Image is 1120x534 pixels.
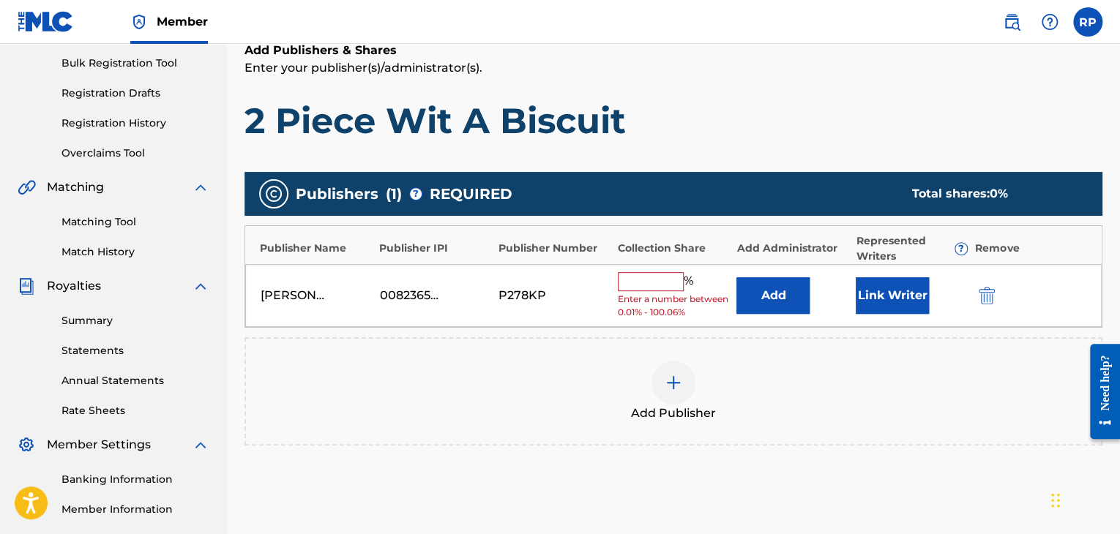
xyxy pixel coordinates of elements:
[296,183,378,205] span: Publishers
[244,59,1102,77] p: Enter your publisher(s)/administrator(s).
[997,7,1026,37] a: Public Search
[260,241,372,256] div: Publisher Name
[47,277,101,295] span: Royalties
[499,241,611,256] div: Publisher Number
[430,183,512,205] span: REQUIRED
[18,11,74,32] img: MLC Logo
[192,436,209,454] img: expand
[192,178,209,196] img: expand
[61,403,209,418] a: Rate Sheets
[975,241,1087,256] div: Remove
[979,287,995,304] img: 12a2ab48e56ec057fbd8.svg
[61,244,209,260] a: Match History
[47,178,104,196] span: Matching
[61,146,209,161] a: Overclaims Tool
[1035,7,1064,37] div: Help
[61,472,209,487] a: Banking Information
[684,272,697,291] span: %
[631,405,716,422] span: Add Publisher
[410,188,422,200] span: ?
[665,374,682,391] img: add
[912,185,1073,203] div: Total shares:
[618,293,730,319] span: Enter a number between 0.01% - 100.06%
[1079,333,1120,451] iframe: Resource Center
[61,86,209,101] a: Registration Drafts
[130,13,148,31] img: Top Rightsholder
[386,183,402,205] span: ( 1 )
[47,436,151,454] span: Member Settings
[244,99,1102,143] h1: 2 Piece Wit A Biscuit
[61,373,209,388] a: Annual Statements
[1073,7,1102,37] div: User Menu
[61,214,209,230] a: Matching Tool
[856,277,929,314] button: Link Writer
[736,277,810,314] button: Add
[618,241,730,256] div: Collection Share
[157,13,208,30] span: Member
[61,313,209,328] a: Summary
[990,187,1008,200] span: 0 %
[379,241,491,256] div: Publisher IPI
[955,243,967,255] span: ?
[1047,464,1120,534] iframe: Chat Widget
[1051,478,1060,522] div: Drag
[61,502,209,517] a: Member Information
[61,343,209,358] a: Statements
[244,42,1102,59] h6: Add Publishers & Shares
[736,241,848,256] div: Add Administrator
[856,233,968,264] div: Represented Writers
[61,116,209,131] a: Registration History
[61,56,209,71] a: Bulk Registration Tool
[265,185,283,203] img: publishers
[192,277,209,295] img: expand
[18,436,35,454] img: Member Settings
[18,277,35,295] img: Royalties
[18,178,36,196] img: Matching
[1041,13,1059,31] img: help
[1003,13,1020,31] img: search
